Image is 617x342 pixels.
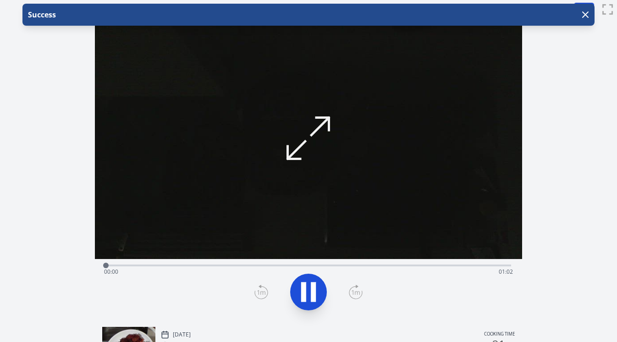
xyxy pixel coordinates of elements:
p: Cooking time [484,331,515,339]
a: 00:00:00 [291,3,326,16]
span: 01:02 [499,268,513,276]
p: [DATE] [173,331,191,338]
p: Success [26,9,56,20]
button: 1× [573,2,595,16]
